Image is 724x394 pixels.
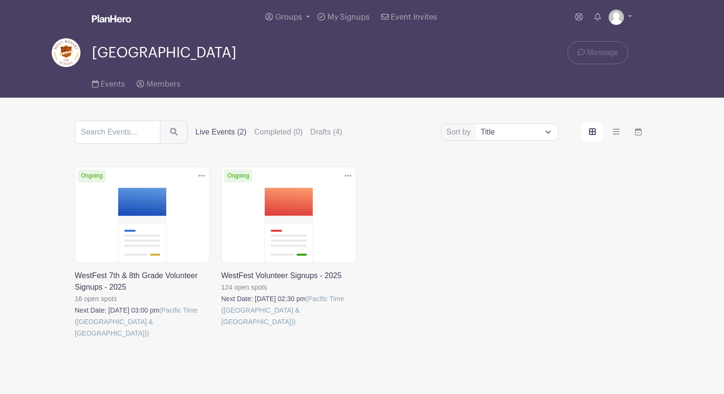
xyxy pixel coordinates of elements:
img: logo_white-6c42ec7e38ccf1d336a20a19083b03d10ae64f83f12c07503d8b9e83406b4c7d.svg [92,15,131,23]
img: default-ce2991bfa6775e67f084385cd625a349d9dcbb7a52a09fb2fda1e96e2d18dcdb.png [609,10,624,25]
input: Search Events... [75,121,160,144]
label: Completed (0) [254,126,303,138]
img: hr-logo-circle.png [52,38,80,67]
span: [GEOGRAPHIC_DATA] [92,45,237,61]
label: Sort by [446,126,474,138]
span: Message [587,47,618,58]
label: Live Events (2) [195,126,247,138]
div: order and view [581,123,649,142]
span: Event Invites [391,13,437,21]
a: Members [136,67,180,98]
span: Members [147,80,181,88]
label: Drafts (4) [310,126,342,138]
span: Groups [275,13,302,21]
span: My Signups [328,13,370,21]
a: Events [92,67,125,98]
div: filters [195,126,350,138]
a: Message [567,41,628,64]
span: Events [101,80,125,88]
